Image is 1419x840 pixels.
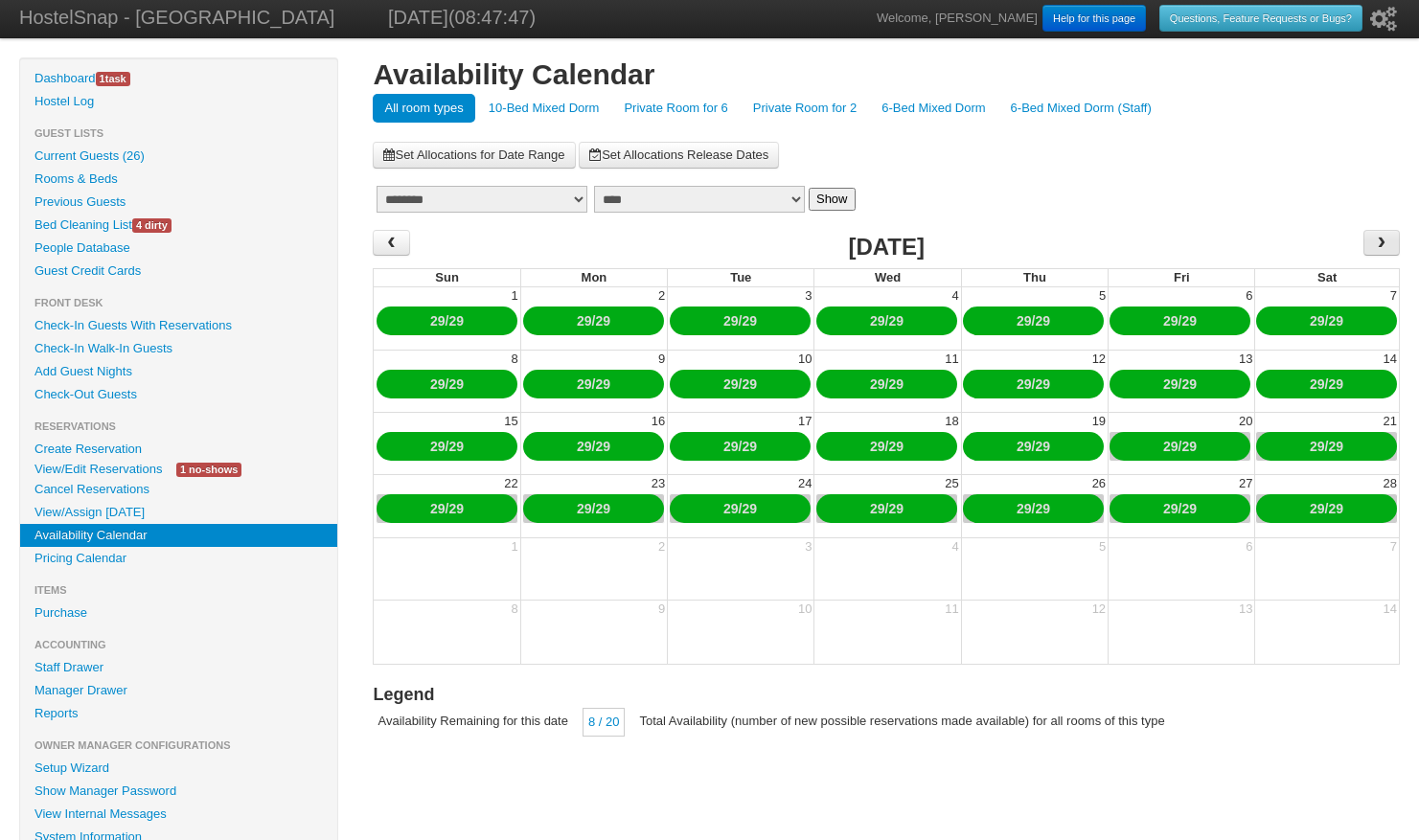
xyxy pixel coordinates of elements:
[1042,5,1146,32] a: Help for this page
[577,376,592,392] a: 29
[100,73,105,84] span: 1
[888,501,904,516] a: 29
[656,287,667,305] div: 2
[1310,313,1325,329] a: 29
[848,230,925,264] h2: [DATE]
[999,94,1163,123] a: 6-Bed Mixed Dorm (Staff)
[430,376,446,392] a: 29
[1237,601,1254,618] div: 13
[430,313,446,329] a: 29
[583,708,626,737] div: 8 / 20
[377,432,517,461] div: /
[742,94,868,123] a: Private Room for 2
[670,494,811,523] div: /
[1097,538,1108,556] div: 5
[656,601,667,618] div: 9
[723,501,739,516] a: 29
[448,313,464,329] a: 29
[667,268,813,287] th: Tue
[595,313,610,329] a: 29
[20,214,337,237] a: Bed Cleaning List4 dirty
[373,57,1400,92] h1: Availability Calendar
[1108,268,1254,287] th: Fri
[1382,351,1399,368] div: 14
[20,260,337,283] a: Guest Credit Cards
[1110,306,1250,335] div: /
[809,188,856,211] button: Show
[20,524,337,547] a: Availability Calendar
[579,142,779,169] a: Set Allocations Release Dates
[1017,313,1032,329] a: 29
[1090,601,1108,618] div: 12
[20,67,337,90] a: Dashboard1task
[176,463,241,477] span: 1 no-shows
[888,313,904,329] a: 29
[523,494,664,523] div: /
[1035,313,1050,329] a: 29
[1035,439,1050,454] a: 29
[430,501,446,516] a: 29
[816,432,957,461] div: /
[1181,376,1197,392] a: 29
[502,413,519,430] div: 15
[448,376,464,392] a: 29
[520,268,667,287] th: Mon
[510,351,520,368] div: 8
[20,803,337,826] a: View Internal Messages
[448,501,464,516] a: 29
[448,7,536,28] span: (08:47:47)
[1328,439,1343,454] a: 29
[1254,268,1400,287] th: Sat
[1163,501,1179,516] a: 29
[1181,313,1197,329] a: 29
[650,475,667,492] div: 23
[20,757,337,780] a: Setup Wizard
[20,168,337,191] a: Rooms & Beds
[430,439,446,454] a: 29
[1181,439,1197,454] a: 29
[1382,601,1399,618] div: 14
[742,501,757,516] a: 29
[377,306,517,335] div: /
[20,291,337,314] li: Front Desk
[20,547,337,570] a: Pricing Calendar
[723,439,739,454] a: 29
[577,439,592,454] a: 29
[1110,370,1250,398] div: /
[650,413,667,430] div: 16
[742,313,757,329] a: 29
[1163,313,1179,329] a: 29
[723,376,739,392] a: 29
[20,459,176,479] a: View/Edit Reservations
[1181,501,1197,516] a: 29
[796,601,813,618] div: 10
[870,313,885,329] a: 29
[870,439,885,454] a: 29
[595,501,610,516] a: 29
[373,708,572,735] div: Availability Remaining for this date
[20,360,337,383] a: Add Guest Nights
[20,337,337,360] a: Check-In Walk-In Guests
[1310,501,1325,516] a: 29
[1035,376,1050,392] a: 29
[943,413,960,430] div: 18
[20,383,337,406] a: Check-Out Guests
[1244,538,1254,556] div: 6
[870,376,885,392] a: 29
[1035,501,1050,516] a: 29
[20,702,337,725] a: Reports
[950,538,961,556] div: 4
[870,94,996,123] a: 6-Bed Mixed Dorm
[1090,413,1108,430] div: 19
[670,432,811,461] div: /
[1163,439,1179,454] a: 29
[950,287,961,305] div: 4
[1017,501,1032,516] a: 29
[510,538,520,556] div: 1
[1382,475,1399,492] div: 28
[20,780,337,803] a: Show Manager Password
[1097,287,1108,305] div: 5
[477,94,611,123] a: 10-Bed Mixed Dorm
[1237,475,1254,492] div: 27
[816,494,957,523] div: /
